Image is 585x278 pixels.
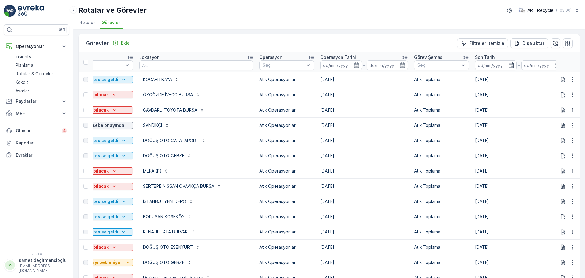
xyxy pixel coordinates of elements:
[259,137,314,144] p: Atık Operasyonları
[472,224,566,240] td: [DATE]
[16,110,57,116] p: MRF
[317,255,411,270] td: [DATE]
[80,20,95,26] span: Rotalar
[143,107,197,113] p: ÇAVDARLI TOYOTA BURSA
[13,52,69,61] a: Insights
[72,228,133,236] button: Atıklar tesise geldi
[259,92,314,98] p: Atık Operasyonları
[4,149,69,161] a: Evraklar
[72,244,133,251] button: Yapılacak
[13,78,69,87] a: Kokpit
[78,153,118,159] p: Atıklar tesise geldi
[72,91,133,98] button: Yapılacak
[139,227,200,237] button: RENAULT ATA BULVARI
[417,62,459,68] p: Seç
[75,62,124,68] p: Seç
[88,244,109,250] p: Yapılacak
[143,198,186,205] p: İSTANBUL YENİ DEPO
[83,214,88,219] div: Toggle Row Selected
[518,5,580,16] button: ART Recycle(+03:00)
[414,137,469,144] p: Atık Toplama
[16,98,57,104] p: Paydaşlar
[259,214,314,220] p: Atık Operasyonları
[259,122,314,128] p: Atık Operasyonları
[16,128,58,134] p: Olaylar
[259,107,314,113] p: Atık Operasyonları
[259,153,314,159] p: Atık Operasyonları
[472,194,566,209] td: [DATE]
[472,102,566,118] td: [DATE]
[320,54,356,60] p: Operasyon Tarihi
[16,140,67,146] p: Raporlar
[317,133,411,148] td: [DATE]
[259,77,314,83] p: Atık Operasyonları
[4,107,69,119] button: MRF
[19,257,67,263] p: samet.degirmencioglu
[317,209,411,224] td: [DATE]
[259,229,314,235] p: Atık Operasyonları
[5,260,15,270] div: SS
[414,168,469,174] p: Atık Toplama
[363,62,365,69] p: -
[88,92,109,98] p: Yapılacak
[88,107,109,113] p: Yapılacak
[317,163,411,179] td: [DATE]
[143,259,184,266] p: DOĞUŞ OTO GEBZE
[4,137,69,149] a: Raporlar
[475,60,517,70] input: dd/mm/yyyy
[510,38,548,48] button: Dışa aktar
[4,95,69,107] button: Paydaşlar
[13,69,69,78] a: Rotalar & Görevler
[139,120,173,130] button: SANDIKÇI
[86,39,109,48] p: Görevler
[523,40,544,46] p: Dışa aktar
[139,197,197,206] button: İSTANBUL YENİ DEPO
[4,252,69,256] span: v 1.51.0
[469,40,504,46] p: Filtreleri temizle
[72,137,133,144] button: Atıklar tesise geldi
[259,183,314,189] p: Atık Operasyonları
[78,137,118,144] p: Atıklar tesise geldi
[414,107,469,113] p: Atık Toplama
[16,79,28,85] p: Kokpit
[139,90,204,100] button: ÖZGÖZDE İVECO BURSA
[143,244,193,250] p: DOĞUŞ OTO ESENYURT
[317,148,411,163] td: [DATE]
[78,229,118,235] p: Atıklar tesise geldi
[259,168,314,174] p: Atık Operasyonları
[414,214,469,220] p: Atık Toplama
[317,87,411,102] td: [DATE]
[72,183,133,190] button: Yapılacak
[143,92,193,98] p: ÖZGÖZDE İVECO BURSA
[414,77,469,83] p: Atık Toplama
[78,214,118,220] p: Atıklar tesise geldi
[16,88,29,94] p: Ayarlar
[83,260,88,265] div: Toggle Row Selected
[83,169,88,173] div: Toggle Row Selected
[317,179,411,194] td: [DATE]
[139,136,210,145] button: DOĞUŞ OTO GALATAPORT
[317,240,411,255] td: [DATE]
[83,153,88,158] div: Toggle Row Selected
[13,61,69,69] a: Planlama
[457,38,508,48] button: Filtreleri temizle
[16,43,57,49] p: Operasyonlar
[72,106,133,114] button: Yapılacak
[83,230,88,234] div: Toggle Row Selected
[74,259,122,266] p: Tesis onayı bekleniyor
[317,224,411,240] td: [DATE]
[83,199,88,204] div: Toggle Row Selected
[143,168,161,174] p: MEPA (P)
[472,72,566,87] td: [DATE]
[13,87,69,95] a: Ayarlar
[472,148,566,163] td: [DATE]
[472,179,566,194] td: [DATE]
[259,198,314,205] p: Atık Operasyonları
[521,60,563,70] input: dd/mm/yyyy
[16,71,53,77] p: Rotalar & Görevler
[139,75,183,84] button: KOCAELİ KAYA
[72,259,133,266] button: Tesis onayı bekleniyor
[472,163,566,179] td: [DATE]
[78,5,147,15] p: Rotalar ve Görevler
[83,138,88,143] div: Toggle Row Selected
